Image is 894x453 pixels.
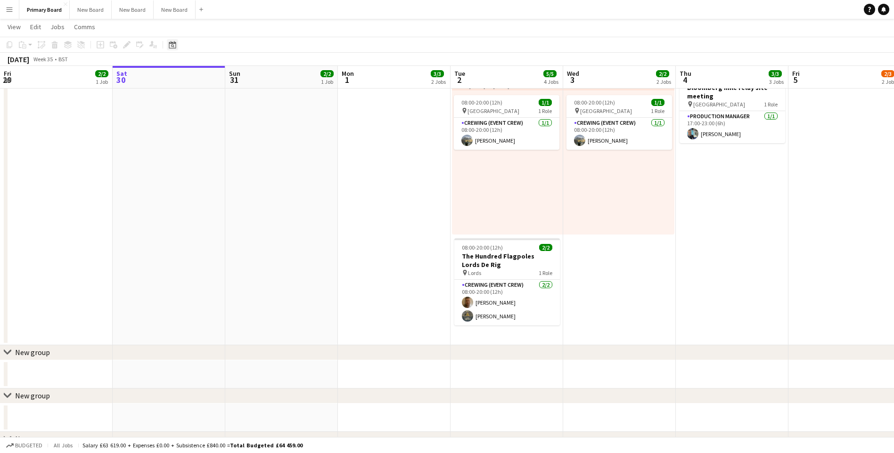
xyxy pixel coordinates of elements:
[15,434,50,444] div: New group
[544,78,558,85] div: 4 Jobs
[15,348,50,357] div: New group
[462,244,503,251] span: 08:00-20:00 (12h)
[468,107,519,114] span: [GEOGRAPHIC_DATA]
[468,269,481,276] span: Lords
[82,442,303,449] div: Salary £63 619.00 + Expenses £0.00 + Subsistence £840.00 =
[116,69,127,78] span: Sat
[112,0,154,19] button: New Board
[4,69,11,78] span: Fri
[566,74,579,85] span: 3
[70,0,112,19] button: New Board
[4,21,25,33] a: View
[115,74,127,85] span: 30
[567,69,579,78] span: Wed
[461,99,502,106] span: 08:00-20:00 (12h)
[693,101,745,108] span: [GEOGRAPHIC_DATA]
[340,74,354,85] span: 1
[154,0,196,19] button: New Board
[680,111,785,143] app-card-role: Production manager1/117:00-23:00 (6h)[PERSON_NAME]
[431,70,444,77] span: 3/3
[30,23,41,31] span: Edit
[651,107,664,114] span: 1 Role
[651,99,664,106] span: 1/1
[342,69,354,78] span: Mon
[8,23,21,31] span: View
[769,70,782,77] span: 3/3
[31,56,55,63] span: Week 35
[47,21,68,33] a: Jobs
[678,74,691,85] span: 4
[8,55,29,64] div: [DATE]
[769,78,784,85] div: 3 Jobs
[538,107,552,114] span: 1 Role
[791,74,800,85] span: 5
[2,74,11,85] span: 29
[539,244,552,251] span: 2/2
[70,21,99,33] a: Comms
[74,23,95,31] span: Comms
[680,83,785,100] h3: Bloomberg mile relay site meeting
[792,69,800,78] span: Fri
[454,95,559,150] app-job-card: 08:00-20:00 (12h)1/1 [GEOGRAPHIC_DATA]1 RoleCrewing (Event Crew)1/108:00-20:00 (12h)[PERSON_NAME]
[680,69,691,78] span: Thu
[680,70,785,143] app-job-card: 17:00-23:00 (6h)1/1Bloomberg mile relay site meeting [GEOGRAPHIC_DATA]1 RoleProduction manager1/1...
[5,440,44,451] button: Budgeted
[52,442,74,449] span: All jobs
[454,280,560,325] app-card-role: Crewing (Event Crew)2/208:00-20:00 (12h)[PERSON_NAME][PERSON_NAME]
[228,74,240,85] span: 31
[15,391,50,400] div: New group
[320,70,334,77] span: 2/2
[321,78,333,85] div: 1 Job
[95,70,108,77] span: 2/2
[539,269,552,276] span: 1 Role
[574,99,615,106] span: 08:00-20:00 (12h)
[454,118,559,150] app-card-role: Crewing (Event Crew)1/108:00-20:00 (12h)[PERSON_NAME]
[454,238,560,325] app-job-card: 08:00-20:00 (12h)2/2The Hundred Flagpoles Lords De Rig Lords1 RoleCrewing (Event Crew)2/208:00-20...
[50,23,65,31] span: Jobs
[566,118,672,150] app-card-role: Crewing (Event Crew)1/108:00-20:00 (12h)[PERSON_NAME]
[454,252,560,269] h3: The Hundred Flagpoles Lords De Rig
[543,70,557,77] span: 5/5
[453,74,465,85] span: 2
[229,69,240,78] span: Sun
[656,78,671,85] div: 2 Jobs
[566,95,672,150] app-job-card: 08:00-20:00 (12h)1/1 [GEOGRAPHIC_DATA]1 RoleCrewing (Event Crew)1/108:00-20:00 (12h)[PERSON_NAME]
[15,442,42,449] span: Budgeted
[26,21,45,33] a: Edit
[96,78,108,85] div: 1 Job
[580,107,632,114] span: [GEOGRAPHIC_DATA]
[656,70,669,77] span: 2/2
[764,101,778,108] span: 1 Role
[230,442,303,449] span: Total Budgeted £64 459.00
[431,78,446,85] div: 2 Jobs
[539,99,552,106] span: 1/1
[454,69,465,78] span: Tue
[58,56,68,63] div: BST
[19,0,70,19] button: Primary Board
